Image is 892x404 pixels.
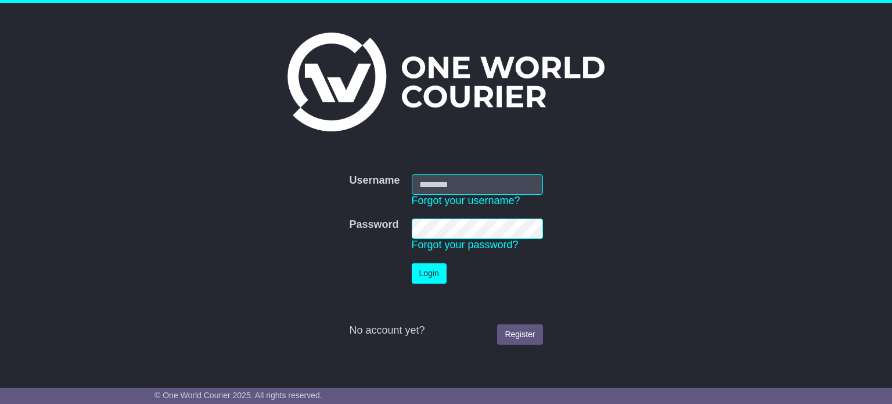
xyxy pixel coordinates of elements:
[497,324,542,345] a: Register
[412,239,519,251] a: Forgot your password?
[154,391,322,400] span: © One World Courier 2025. All rights reserved.
[349,174,400,187] label: Username
[287,33,605,131] img: One World
[349,219,398,231] label: Password
[349,324,542,337] div: No account yet?
[412,263,447,284] button: Login
[412,195,520,206] a: Forgot your username?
